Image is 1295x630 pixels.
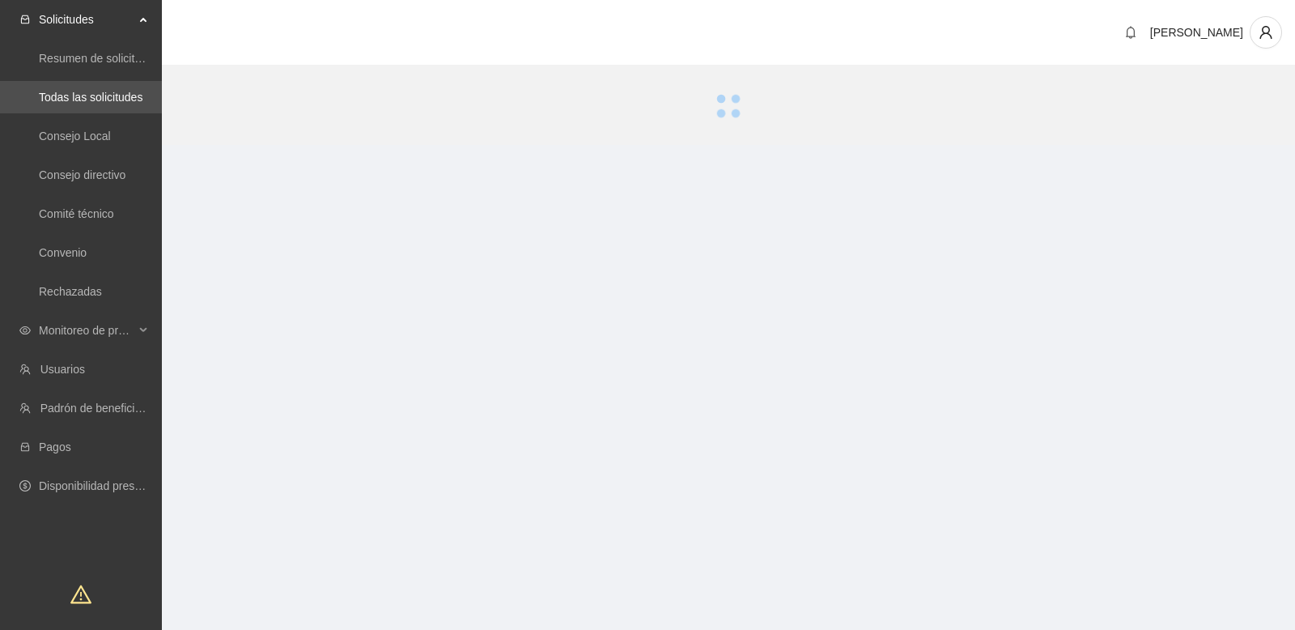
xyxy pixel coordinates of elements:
span: Solicitudes [39,3,134,36]
a: Pagos [39,441,71,453]
button: bell [1118,19,1144,45]
a: Rechazadas [39,285,102,298]
a: Disponibilidad presupuestal [39,479,177,492]
a: Todas las solicitudes [39,91,142,104]
a: Convenio [39,246,87,259]
a: Resumen de solicitudes por aprobar [39,52,221,65]
span: user [1250,25,1281,40]
a: Usuarios [40,363,85,376]
span: inbox [19,14,31,25]
a: Padrón de beneficiarios [40,402,159,415]
button: user [1250,16,1282,49]
a: Comité técnico [39,207,114,220]
span: warning [70,584,91,605]
a: Consejo directivo [39,168,125,181]
span: bell [1119,26,1143,39]
a: Consejo Local [39,130,111,143]
span: Monitoreo de proyectos [39,314,134,347]
span: eye [19,325,31,336]
span: [PERSON_NAME] [1150,26,1243,39]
